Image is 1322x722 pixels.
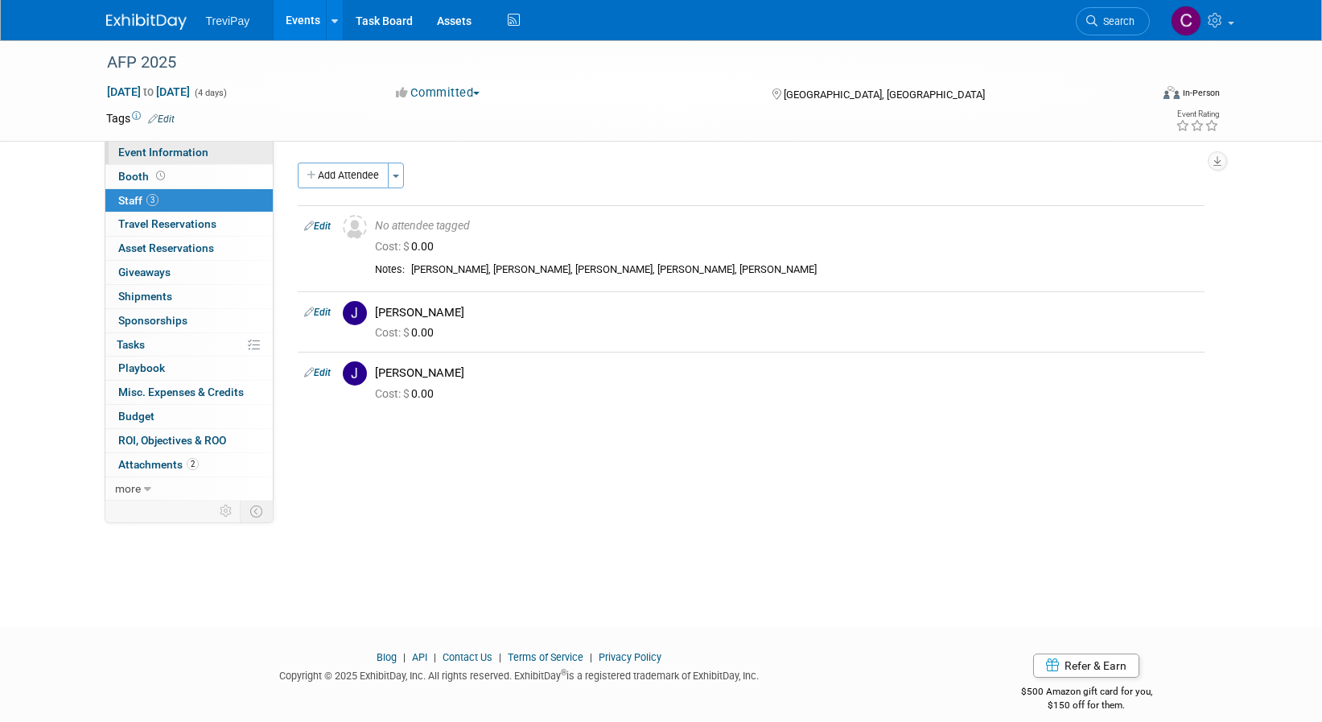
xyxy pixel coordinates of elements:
[957,699,1217,712] div: $150 off for them.
[412,651,427,663] a: API
[118,170,168,183] span: Booth
[187,458,199,470] span: 2
[206,14,250,27] span: TreviPay
[1163,86,1180,99] img: Format-Inperson.png
[118,386,244,398] span: Misc. Expenses & Credits
[105,285,273,308] a: Shipments
[343,361,367,386] img: J.jpg
[586,651,596,663] span: |
[117,338,145,351] span: Tasks
[118,266,171,278] span: Giveaways
[105,453,273,477] a: Attachments2
[141,85,156,98] span: to
[118,434,226,447] span: ROI, Objectives & ROO
[304,221,331,232] a: Edit
[375,240,440,253] span: 0.00
[561,668,566,677] sup: ®
[118,217,216,230] span: Travel Reservations
[118,458,199,471] span: Attachments
[105,261,273,284] a: Giveaways
[153,170,168,182] span: Booth not reserved yet
[240,501,273,522] td: Toggle Event Tabs
[375,219,1198,233] div: No attendee tagged
[443,651,492,663] a: Contact Us
[375,326,440,339] span: 0.00
[1171,6,1201,36] img: Celia Ahrens
[375,240,411,253] span: Cost: $
[298,163,389,188] button: Add Attendee
[1055,84,1221,108] div: Event Format
[106,665,933,683] div: Copyright © 2025 ExhibitDay, Inc. All rights reserved. ExhibitDay is a registered trademark of Ex...
[106,110,175,126] td: Tags
[105,309,273,332] a: Sponsorships
[375,326,411,339] span: Cost: $
[495,651,505,663] span: |
[105,357,273,380] a: Playbook
[508,651,583,663] a: Terms of Service
[118,361,165,374] span: Playbook
[118,146,208,159] span: Event Information
[957,675,1217,712] div: $500 Amazon gift card for you,
[118,194,159,207] span: Staff
[599,651,661,663] a: Privacy Policy
[399,651,410,663] span: |
[375,365,1198,381] div: [PERSON_NAME]
[304,307,331,318] a: Edit
[784,89,985,101] span: [GEOGRAPHIC_DATA], [GEOGRAPHIC_DATA]
[1098,15,1135,27] span: Search
[118,314,187,327] span: Sponsorships
[390,85,486,101] button: Committed
[105,141,273,164] a: Event Information
[411,263,1198,277] div: [PERSON_NAME], [PERSON_NAME], [PERSON_NAME], [PERSON_NAME], [PERSON_NAME]
[1182,87,1220,99] div: In-Person
[105,333,273,357] a: Tasks
[115,482,141,495] span: more
[1033,654,1139,678] a: Refer & Earn
[118,290,172,303] span: Shipments
[375,387,440,400] span: 0.00
[212,501,241,522] td: Personalize Event Tab Strip
[377,651,397,663] a: Blog
[304,367,331,378] a: Edit
[148,113,175,125] a: Edit
[118,241,214,254] span: Asset Reservations
[375,387,411,400] span: Cost: $
[105,189,273,212] a: Staff3
[105,212,273,236] a: Travel Reservations
[105,405,273,428] a: Budget
[375,263,405,276] div: Notes:
[105,237,273,260] a: Asset Reservations
[375,305,1198,320] div: [PERSON_NAME]
[101,48,1126,77] div: AFP 2025
[106,85,191,99] span: [DATE] [DATE]
[343,301,367,325] img: J.jpg
[193,88,227,98] span: (4 days)
[105,477,273,501] a: more
[105,165,273,188] a: Booth
[106,14,187,30] img: ExhibitDay
[146,194,159,206] span: 3
[118,410,154,423] span: Budget
[343,215,367,239] img: Unassigned-User-Icon.png
[105,381,273,404] a: Misc. Expenses & Credits
[1176,110,1219,118] div: Event Rating
[105,429,273,452] a: ROI, Objectives & ROO
[1076,7,1150,35] a: Search
[430,651,440,663] span: |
